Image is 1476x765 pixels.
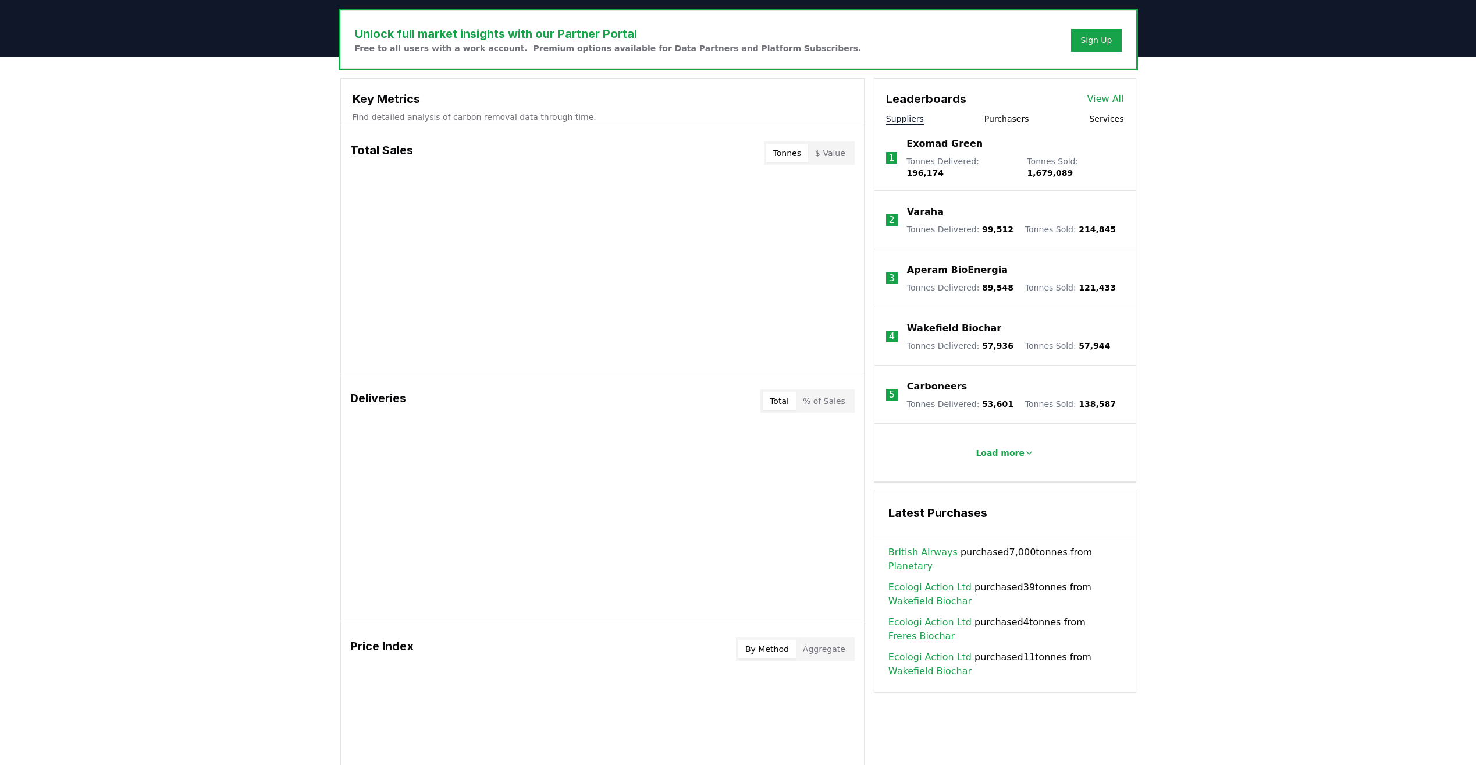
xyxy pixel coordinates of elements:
p: Load more [976,447,1025,459]
p: Tonnes Sold : [1025,398,1116,410]
p: Tonnes Sold : [1025,224,1116,235]
p: Tonnes Sold : [1025,340,1110,352]
h3: Price Index [350,637,414,661]
span: purchased 4 tonnes from [888,615,1122,643]
h3: Total Sales [350,141,413,165]
span: purchased 7,000 tonnes from [888,546,1122,573]
p: Tonnes Delivered : [907,282,1013,293]
p: Tonnes Sold : [1027,155,1123,179]
p: Find detailed analysis of carbon removal data through time. [353,111,852,123]
a: View All [1087,92,1124,106]
span: 121,433 [1079,283,1116,292]
span: purchased 11 tonnes from [888,650,1122,678]
button: Load more [966,441,1043,465]
span: 53,601 [982,399,1013,409]
p: 3 [889,271,895,285]
span: purchased 39 tonnes from [888,580,1122,608]
p: 1 [888,151,894,165]
p: Tonnes Delivered : [907,340,1013,352]
span: 89,548 [982,283,1013,292]
p: Tonnes Delivered : [907,224,1013,235]
span: 99,512 [982,225,1013,234]
h3: Leaderboards [886,90,966,108]
button: $ Value [808,144,852,162]
button: Tonnes [766,144,808,162]
h3: Deliveries [350,389,406,413]
a: Varaha [907,205,944,219]
span: 138,587 [1079,399,1116,409]
a: Ecologi Action Ltd [888,650,972,664]
p: 4 [889,330,895,343]
button: By Method [738,640,796,658]
button: Suppliers [886,113,924,125]
h3: Unlock full market insights with our Partner Portal [355,25,862,42]
a: Sign Up [1080,34,1112,46]
a: Ecologi Action Ltd [888,580,972,594]
span: 57,936 [982,341,1013,350]
a: Ecologi Action Ltd [888,615,972,629]
a: Wakefield Biochar [907,321,1001,335]
p: Tonnes Delivered : [906,155,1015,179]
p: 5 [889,388,895,402]
a: British Airways [888,546,958,559]
button: Purchasers [984,113,1029,125]
p: Tonnes Delivered : [907,398,1013,410]
span: 57,944 [1079,341,1110,350]
button: Services [1089,113,1123,125]
button: Total [763,392,796,410]
button: Sign Up [1071,29,1121,52]
a: Wakefield Biochar [888,594,972,608]
h3: Latest Purchases [888,504,1122,522]
a: Wakefield Biochar [888,664,972,678]
a: Freres Biochar [888,629,955,643]
p: 2 [889,213,895,227]
a: Carboneers [907,380,967,394]
a: Exomad Green [906,137,983,151]
a: Planetary [888,559,933,573]
span: 196,174 [906,168,944,178]
span: 1,679,089 [1027,168,1073,178]
a: Aperam BioEnergia [907,263,1008,277]
p: Tonnes Sold : [1025,282,1116,293]
button: % of Sales [796,392,852,410]
p: Free to all users with a work account. Premium options available for Data Partners and Platform S... [355,42,862,54]
span: 214,845 [1079,225,1116,234]
h3: Key Metrics [353,90,852,108]
button: Aggregate [796,640,852,658]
